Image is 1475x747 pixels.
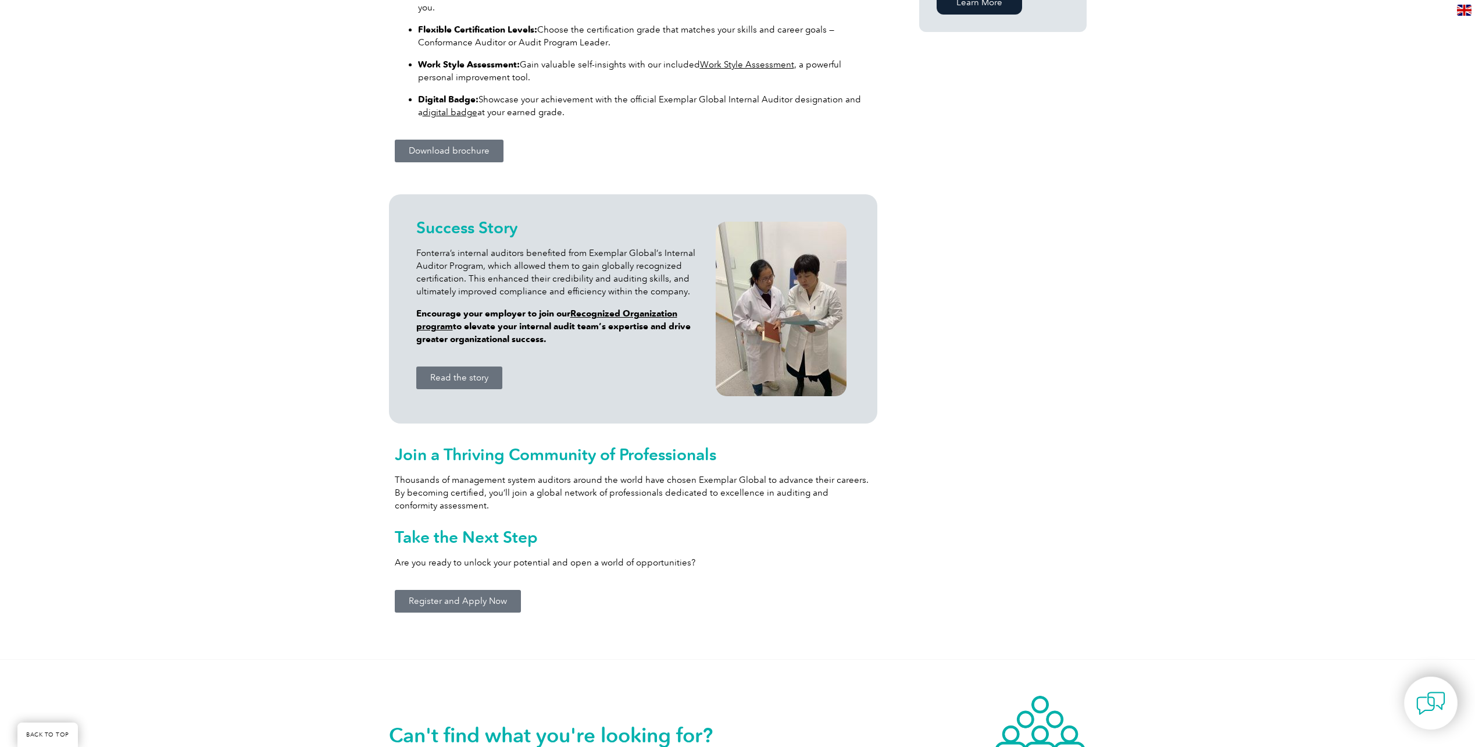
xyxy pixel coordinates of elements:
p: Choose the certification grade that matches your skills and career goals — Conformance Auditor or... [418,23,872,49]
p: Showcase your achievement with the official Exemplar Global Internal Auditor designation and a at... [418,93,872,119]
a: digital badge [423,107,477,118]
strong: Work Style Assessment: [418,59,520,70]
span: Read the story [430,373,488,382]
span: Register and Apply Now [409,597,507,606]
strong: Digital Badge: [418,94,478,105]
a: Download brochure [395,140,503,162]
img: contact-chat.png [1416,689,1445,718]
a: Read the story [416,367,502,389]
p: Fonterra’s internal auditors benefited from Exemplar Global’s Internal Auditor Program, which all... [416,247,702,298]
h2: Join a Thriving Community of Professionals [395,445,872,464]
h2: Can't find what you're looking for? [389,726,738,745]
p: Gain valuable self-insights with our included , a powerful personal improvement tool. [418,58,872,84]
span: Download brochure [409,147,490,155]
img: en [1457,5,1472,16]
strong: Encourage your employer to join our to elevate your internal audit team’s expertise and drive gre... [416,308,691,344]
a: Recognized Organization program [416,308,677,332]
p: Thousands of management system auditors around the world have chosen Exemplar Global to advance t... [395,474,872,512]
p: Are you ready to unlock your potential and open a world of opportunities? [395,556,872,569]
a: Work Style Assessment [700,59,794,70]
h2: Take the Next Step [395,528,872,546]
img: Fonterra [716,222,847,396]
strong: Flexible Certification Levels: [418,24,537,35]
a: BACK TO TOP [17,723,78,747]
a: Register and Apply Now [395,590,521,613]
h2: Success Story [416,218,702,237]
